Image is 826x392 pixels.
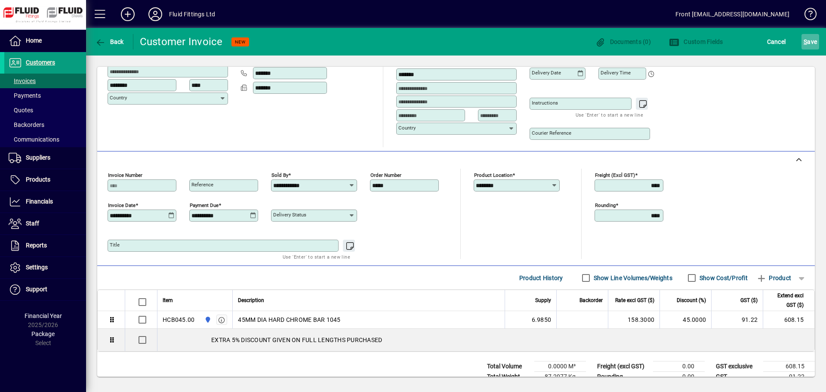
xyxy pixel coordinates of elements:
mat-label: Delivery status [273,212,306,218]
td: 87.2077 Kg [534,372,586,382]
span: Products [26,176,50,183]
mat-label: Country [398,125,416,131]
span: Settings [26,264,48,271]
a: Settings [4,257,86,278]
td: 91.22 [711,311,763,329]
a: Quotes [4,103,86,117]
span: S [804,38,807,45]
mat-label: Delivery date [532,70,561,76]
button: Back [93,34,126,49]
span: Cancel [767,35,786,49]
span: Custom Fields [669,38,723,45]
mat-label: Payment due [190,202,219,208]
a: Invoices [4,74,86,88]
span: 6.9850 [532,315,552,324]
mat-label: Invoice date [108,202,136,208]
div: Fluid Fittings Ltd [169,7,215,21]
mat-label: Sold by [271,172,288,178]
mat-label: Title [110,242,120,248]
a: Products [4,169,86,191]
td: GST exclusive [712,361,763,372]
mat-hint: Use 'Enter' to start a new line [576,110,643,120]
span: Suppliers [26,154,50,161]
span: Discount (%) [677,296,706,305]
td: 608.15 [763,311,814,329]
button: Product History [516,270,567,286]
span: Payments [9,92,41,99]
button: Product [752,270,795,286]
label: Show Line Volumes/Weights [592,274,672,282]
a: Knowledge Base [798,2,815,30]
td: 45.0000 [660,311,711,329]
span: ave [804,35,817,49]
button: Choose address [505,54,519,68]
mat-label: Invoice number [108,172,142,178]
span: Supply [535,296,551,305]
div: Front [EMAIL_ADDRESS][DOMAIN_NAME] [675,7,789,21]
button: Custom Fields [667,34,725,49]
td: 91.22 [763,372,815,382]
td: Total Weight [483,372,534,382]
span: Description [238,296,264,305]
a: Financials [4,191,86,213]
mat-hint: Use 'Enter' to start a new line [283,252,350,262]
td: Freight (excl GST) [593,361,653,372]
span: Backorders [9,121,44,128]
mat-label: Freight (excl GST) [595,172,635,178]
span: Staff [26,220,39,227]
td: GST [712,372,763,382]
span: Support [26,286,47,293]
div: 158.3000 [613,315,654,324]
span: Home [26,37,42,44]
span: Financials [26,198,53,205]
span: Reports [26,242,47,249]
mat-label: Product location [474,172,512,178]
td: 0.00 [653,372,705,382]
button: Save [801,34,819,49]
mat-label: Delivery time [601,70,631,76]
div: HCB045.00 [163,315,194,324]
span: Customers [26,59,55,66]
td: 608.15 [763,361,815,372]
td: 0.0000 M³ [534,361,586,372]
span: AUCKLAND [202,315,212,324]
label: Show Cost/Profit [698,274,748,282]
td: Rounding [593,372,653,382]
span: GST ($) [740,296,758,305]
a: Home [4,30,86,52]
span: Product [756,271,791,285]
a: Communications [4,132,86,147]
span: Communications [9,136,59,143]
a: Backorders [4,117,86,132]
span: Financial Year [25,312,62,319]
td: 0.00 [653,361,705,372]
button: Cancel [765,34,788,49]
td: Total Volume [483,361,534,372]
button: Add [114,6,142,22]
span: Backorder [579,296,603,305]
mat-label: Country [110,95,127,101]
a: View on map [491,53,505,67]
a: Suppliers [4,147,86,169]
div: EXTRA 5% DISCOUNT GIVEN ON FULL LENGTHS PURCHASED [157,329,814,351]
a: Payments [4,88,86,103]
button: Documents (0) [593,34,653,49]
span: NEW [235,39,246,45]
span: Package [31,330,55,337]
div: Customer Invoice [140,35,223,49]
span: Extend excl GST ($) [768,291,804,310]
span: Invoices [9,77,36,84]
mat-label: Instructions [532,100,558,106]
span: Product History [519,271,563,285]
span: Quotes [9,107,33,114]
mat-label: Rounding [595,202,616,208]
a: Reports [4,235,86,256]
span: Item [163,296,173,305]
mat-label: Reference [191,182,213,188]
button: Profile [142,6,169,22]
app-page-header-button: Back [86,34,133,49]
a: Support [4,279,86,300]
span: Back [95,38,124,45]
mat-label: Courier Reference [532,130,571,136]
span: 45MM DIA HARD CHROME BAR 1045 [238,315,340,324]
